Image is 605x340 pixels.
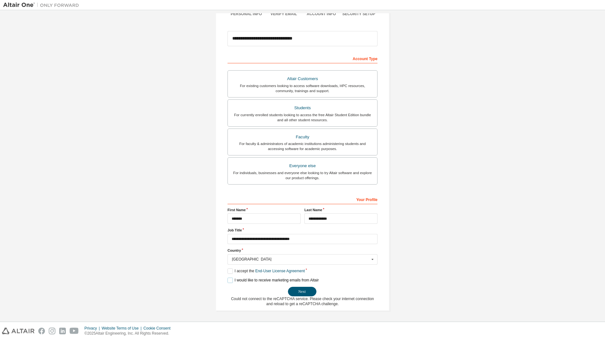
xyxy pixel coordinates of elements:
div: Privacy [84,326,102,331]
img: instagram.svg [49,328,55,334]
div: Verify Email [265,11,303,16]
label: Job Title [228,228,377,233]
button: Next [288,287,316,296]
label: I accept the [228,268,305,274]
img: Altair One [3,2,82,8]
div: [GEOGRAPHIC_DATA] [232,257,370,261]
div: For existing customers looking to access software downloads, HPC resources, community, trainings ... [232,83,373,93]
div: Could not connect to the reCAPTCHA service. Please check your internet connection and reload to g... [228,296,377,306]
p: © 2025 Altair Engineering, Inc. All Rights Reserved. [84,331,174,336]
div: Personal Info [228,11,265,16]
div: For faculty & administrators of academic institutions administering students and accessing softwa... [232,141,373,151]
div: Website Terms of Use [102,326,143,331]
img: youtube.svg [70,328,79,334]
div: Cookie Consent [143,326,174,331]
div: Account Info [302,11,340,16]
div: For currently enrolled students looking to access the free Altair Student Edition bundle and all ... [232,112,373,123]
div: Everyone else [232,161,373,170]
div: Security Setup [340,11,378,16]
label: I would like to receive marketing emails from Altair [228,278,319,283]
label: First Name [228,207,301,212]
div: Your Profile [228,194,377,204]
div: Faculty [232,133,373,142]
div: Account Type [228,53,377,63]
img: facebook.svg [38,328,45,334]
div: For individuals, businesses and everyone else looking to try Altair software and explore our prod... [232,170,373,180]
label: Country [228,248,377,253]
a: End-User License Agreement [255,269,305,273]
img: linkedin.svg [59,328,66,334]
label: Last Name [304,207,377,212]
img: altair_logo.svg [2,328,34,334]
div: Students [232,104,373,112]
div: Altair Customers [232,74,373,83]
